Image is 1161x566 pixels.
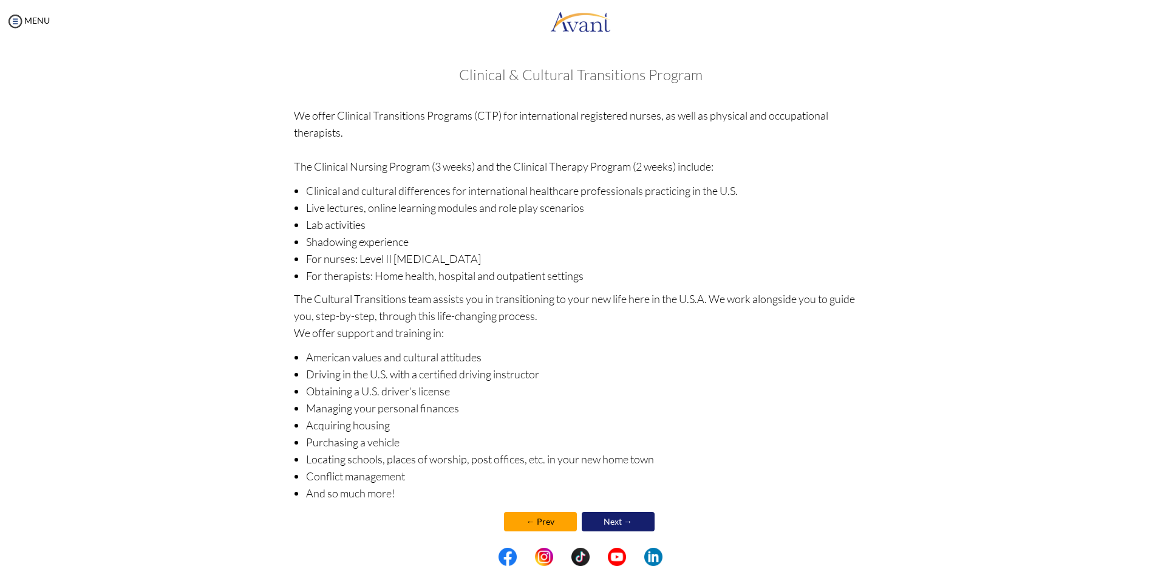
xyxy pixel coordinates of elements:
[608,548,626,566] img: yt.png
[6,12,24,30] img: icon-menu.png
[517,548,535,566] img: blank.png
[306,250,868,267] li: For nurses: Level II [MEDICAL_DATA]
[306,451,868,468] li: Locating schools, places of worship, post offices, etc. in your new home town
[571,548,590,566] img: tt.png
[306,216,868,233] li: Lab activities
[306,468,868,485] li: Conflict management
[306,267,868,284] li: For therapists: Home health, hospital and outpatient settings
[306,434,868,451] li: Purchasing a vehicle
[306,349,868,366] li: American values and cultural attitudes
[306,383,868,400] li: Obtaining a U.S. driver’s license
[504,512,577,531] a: ← Prev
[535,548,553,566] img: in.png
[550,3,611,39] img: logo.png
[306,400,868,417] li: Managing your personal finances
[499,548,517,566] img: fb.png
[644,548,662,566] img: li.png
[294,290,868,341] p: The Cultural Transitions team assists you in transitioning to your new life here in the U.S.A. We...
[306,233,868,250] li: Shadowing experience
[294,67,868,83] h3: Clinical & Cultural Transitions Program
[306,366,868,383] li: Driving in the U.S. with a certified driving instructor
[553,548,571,566] img: blank.png
[306,417,868,434] li: Acquiring housing
[294,107,868,175] p: We offer Clinical Transitions Programs (CTP) for international registered nurses, as well as phys...
[626,548,644,566] img: blank.png
[306,182,868,199] li: Clinical and cultural differences for international healthcare professionals practicing in the U.S.
[590,548,608,566] img: blank.png
[582,512,655,531] a: Next →
[306,199,868,216] li: Live lectures, online learning modules and role play scenarios
[306,485,868,502] li: And so much more!
[6,15,50,26] a: MENU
